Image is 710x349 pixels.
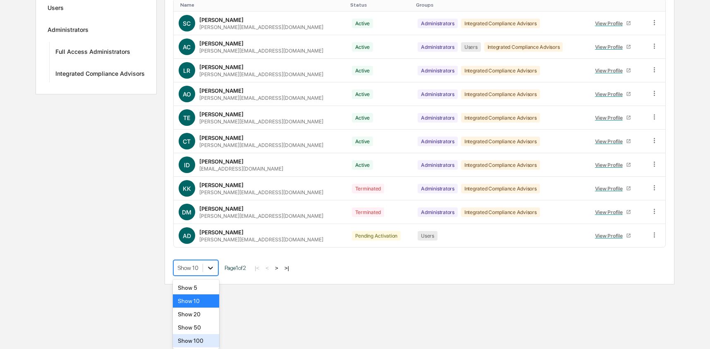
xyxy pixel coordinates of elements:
div: Integrated Compliance Advisors [461,89,540,99]
a: View Profile [591,229,634,242]
div: [PERSON_NAME][EMAIL_ADDRESS][DOMAIN_NAME] [199,142,323,148]
div: [PERSON_NAME][EMAIL_ADDRESS][DOMAIN_NAME] [199,189,323,195]
div: View Profile [595,115,626,121]
div: [PERSON_NAME] [199,182,244,188]
button: |< [252,265,262,272]
div: Toggle SortBy [180,2,344,8]
span: AC [183,43,191,51]
div: Integrated Compliance Advisors [461,19,540,28]
div: [PERSON_NAME] [199,111,244,118]
div: Terminated [352,184,385,193]
div: Administrators [48,26,88,36]
div: View Profile [595,67,626,74]
div: View Profile [595,20,626,26]
a: View Profile [591,159,634,171]
div: [PERSON_NAME][EMAIL_ADDRESS][DOMAIN_NAME] [199,71,323,77]
div: [PERSON_NAME] [199,135,244,141]
div: Show 5 [173,281,220,294]
div: Administrators [418,207,458,217]
div: Integrated Compliance Advisors [461,113,540,123]
div: Toggle SortBy [652,2,662,8]
div: Administrators [418,184,458,193]
div: Users [418,231,437,241]
div: Toggle SortBy [416,2,583,8]
span: Page 1 of 2 [225,265,246,271]
span: KK [183,185,191,192]
div: Show 50 [173,321,220,334]
div: Administrators [418,160,458,170]
div: [PERSON_NAME] [199,158,244,165]
button: < [263,265,271,272]
div: View Profile [595,138,626,144]
span: SC [183,20,191,27]
div: Active [352,137,373,146]
div: [PERSON_NAME] [199,87,244,94]
div: [PERSON_NAME][EMAIL_ADDRESS][DOMAIN_NAME] [199,95,323,101]
div: Administrators [418,66,458,75]
a: Powered byPylon [58,29,100,35]
div: [PERSON_NAME][EMAIL_ADDRESS][DOMAIN_NAME] [199,118,323,125]
button: > [273,265,281,272]
div: Toggle SortBy [350,2,410,8]
div: Terminated [352,207,385,217]
div: Pending Activation [352,231,401,241]
div: [PERSON_NAME] [199,64,244,70]
div: Show 20 [173,308,220,321]
div: Integrated Compliance Advisors [461,137,540,146]
a: View Profile [591,64,634,77]
div: Active [352,89,373,99]
div: View Profile [595,162,626,168]
div: Integrated Compliance Advisors [484,42,563,52]
div: View Profile [595,233,626,239]
span: ID [184,161,190,168]
span: AO [183,91,191,98]
div: Administrators [418,113,458,123]
div: View Profile [595,44,626,50]
div: Integrated Compliance Advisors [461,184,540,193]
div: Integrated Compliance Advisors [461,207,540,217]
a: View Profile [591,17,634,30]
div: Integrated Compliance Advisors [55,70,145,80]
div: Integrated Compliance Advisors [461,160,540,170]
div: View Profile [595,185,626,192]
span: CT [183,138,191,145]
div: Active [352,19,373,28]
div: Integrated Compliance Advisors [461,66,540,75]
div: Administrators [418,19,458,28]
a: View Profile [591,206,634,219]
div: Users [48,4,64,14]
div: Active [352,66,373,75]
div: Active [352,113,373,123]
div: [EMAIL_ADDRESS][DOMAIN_NAME] [199,166,283,172]
span: DM [182,209,191,216]
div: Active [352,42,373,52]
div: [PERSON_NAME] [199,205,244,212]
a: View Profile [591,111,634,124]
div: View Profile [595,91,626,97]
div: [PERSON_NAME][EMAIL_ADDRESS][DOMAIN_NAME] [199,48,323,54]
div: Users [461,42,481,52]
div: Administrators [418,137,458,146]
a: View Profile [591,182,634,195]
div: [PERSON_NAME][EMAIL_ADDRESS][DOMAIN_NAME] [199,24,323,30]
a: View Profile [591,88,634,101]
a: View Profile [591,41,634,53]
div: Active [352,160,373,170]
div: [PERSON_NAME][EMAIL_ADDRESS][DOMAIN_NAME] [199,213,323,219]
div: Full Access Administrators [55,48,130,58]
span: AD [183,232,191,239]
div: Administrators [418,89,458,99]
div: [PERSON_NAME][EMAIL_ADDRESS][DOMAIN_NAME] [199,236,323,243]
a: View Profile [591,135,634,148]
div: [PERSON_NAME] [199,17,244,23]
div: View Profile [595,209,626,215]
div: Administrators [418,42,458,52]
span: Pylon [82,29,100,35]
div: Toggle SortBy [590,2,642,8]
div: Show 10 [173,294,220,308]
span: TE [183,114,190,121]
div: [PERSON_NAME] [199,229,244,236]
button: >| [282,265,292,272]
div: Show 100 [173,334,220,347]
div: [PERSON_NAME] [199,40,244,47]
